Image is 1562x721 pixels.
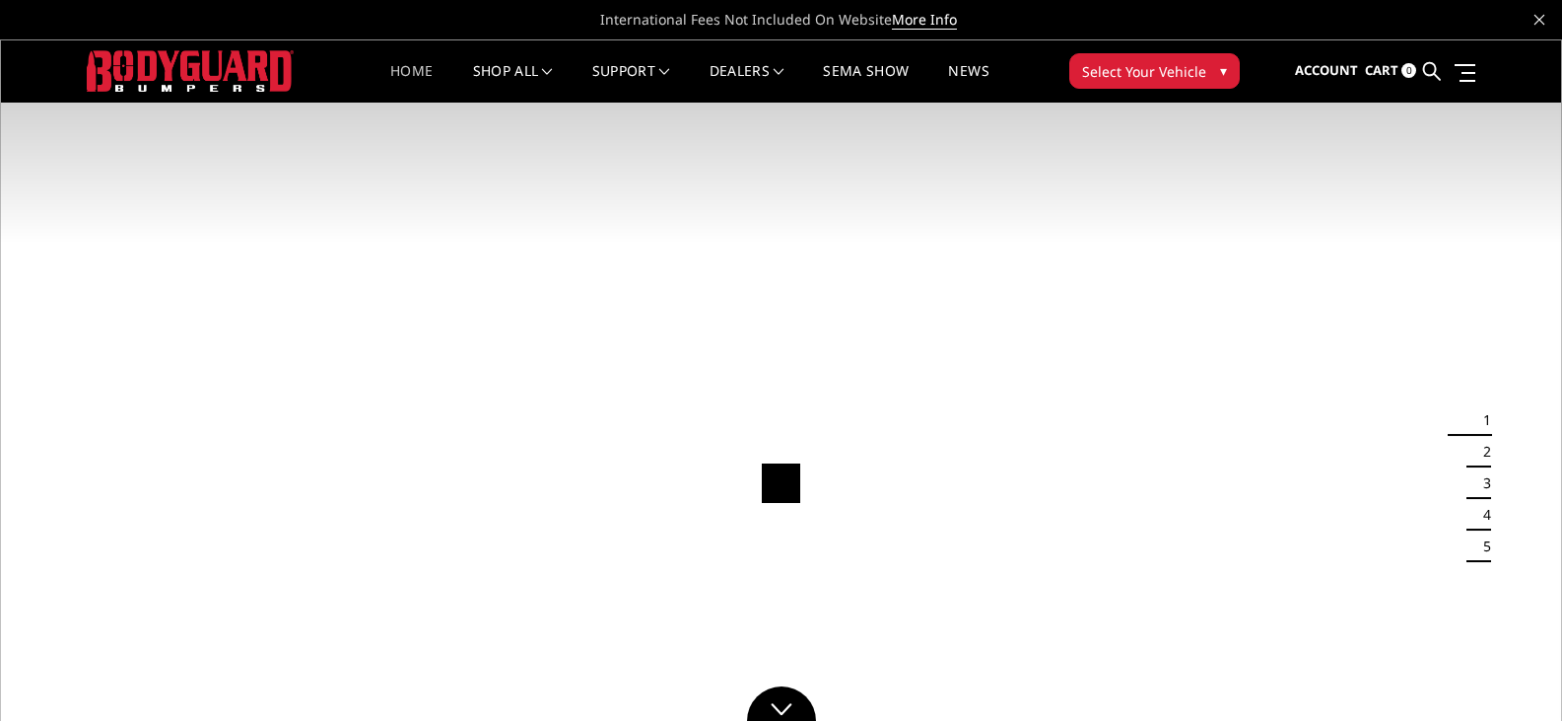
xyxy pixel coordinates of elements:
[473,64,553,103] a: shop all
[1471,468,1491,499] button: 3 of 5
[747,686,816,721] a: Click to Down
[87,50,294,91] img: BODYGUARD BUMPERS
[390,64,433,103] a: Home
[823,64,909,103] a: SEMA Show
[1220,60,1227,81] span: ▾
[1365,61,1398,79] span: Cart
[1471,436,1491,468] button: 2 of 5
[1401,63,1416,78] span: 0
[1471,404,1491,436] button: 1 of 5
[592,64,670,103] a: Support
[1365,44,1416,98] a: Cart 0
[948,64,988,103] a: News
[1295,44,1358,98] a: Account
[1471,499,1491,531] button: 4 of 5
[1069,53,1240,89] button: Select Your Vehicle
[1082,61,1206,82] span: Select Your Vehicle
[1295,61,1358,79] span: Account
[710,64,784,103] a: Dealers
[1471,531,1491,562] button: 5 of 5
[892,10,957,30] a: More Info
